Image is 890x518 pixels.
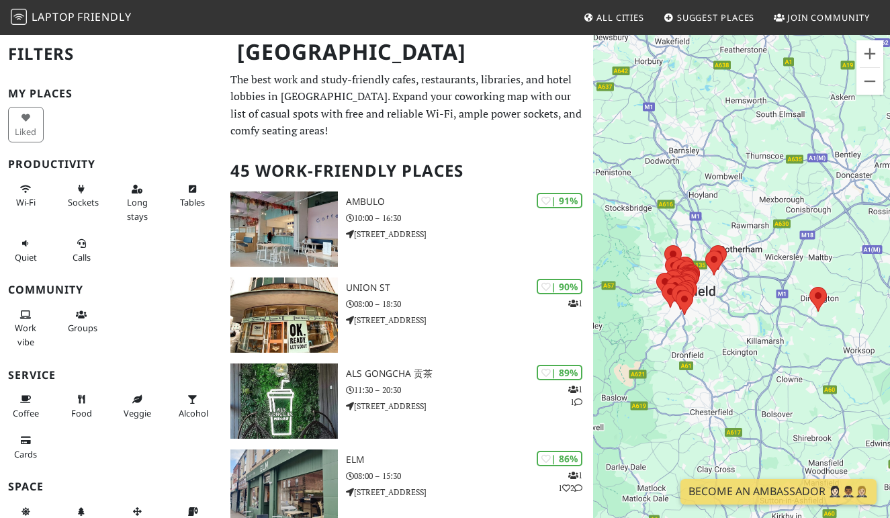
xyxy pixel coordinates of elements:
div: | 90% [537,279,582,294]
span: Veggie [124,407,151,419]
span: Long stays [127,196,148,222]
div: | 89% [537,365,582,380]
h3: ELM [346,454,593,466]
h3: Space [8,480,214,493]
p: 1 1 2 [558,469,582,494]
span: Join Community [787,11,870,24]
span: Laptop [32,9,75,24]
a: Union St | 90% 1 Union St 08:00 – 18:30 [STREET_ADDRESS] [222,277,593,353]
span: Stable Wi-Fi [16,196,36,208]
span: Quiet [15,251,37,263]
div: | 86% [537,451,582,466]
h3: Productivity [8,158,214,171]
p: [STREET_ADDRESS] [346,400,593,413]
h3: My Places [8,87,214,100]
button: Coffee [8,388,44,424]
p: 1 1 [568,383,582,408]
p: 08:00 – 18:30 [346,298,593,310]
span: Alcohol [179,407,208,419]
span: All Cities [596,11,644,24]
h3: ALS Gongcha 贡茶 [346,368,593,380]
h3: Union St [346,282,593,294]
button: Alcohol [175,388,210,424]
span: People working [15,322,36,347]
a: Become an Ambassador 🤵🏻‍♀️🤵🏾‍♂️🤵🏼‍♀️ [680,479,877,505]
h3: Community [8,284,214,296]
span: Friendly [77,9,131,24]
button: Zoom in [856,40,883,67]
button: Cards [8,429,44,465]
a: Ambulo | 91% Ambulo 10:00 – 16:30 [STREET_ADDRESS] [222,191,593,267]
span: Suggest Places [677,11,755,24]
button: Food [64,388,99,424]
h3: Service [8,369,214,382]
img: LaptopFriendly [11,9,27,25]
span: Group tables [68,322,97,334]
p: 11:30 – 20:30 [346,384,593,396]
h2: 45 Work-Friendly Places [230,150,585,191]
button: Veggie [120,388,155,424]
p: [STREET_ADDRESS] [346,314,593,327]
a: LaptopFriendly LaptopFriendly [11,6,132,30]
img: Union St [230,277,338,353]
p: The best work and study-friendly cafes, restaurants, libraries, and hotel lobbies in [GEOGRAPHIC_... [230,71,585,140]
button: Groups [64,304,99,339]
button: Tables [175,178,210,214]
p: [STREET_ADDRESS] [346,486,593,499]
img: Ambulo [230,191,338,267]
h2: Filters [8,34,214,75]
span: Work-friendly tables [180,196,205,208]
button: Calls [64,232,99,268]
h1: [GEOGRAPHIC_DATA] [226,34,590,71]
button: Quiet [8,232,44,268]
a: All Cities [578,5,650,30]
a: ALS Gongcha 贡茶 | 89% 11 ALS Gongcha 贡茶 11:30 – 20:30 [STREET_ADDRESS] [222,363,593,439]
p: [STREET_ADDRESS] [346,228,593,241]
a: Join Community [768,5,875,30]
span: Food [71,407,92,419]
button: Zoom out [856,68,883,95]
button: Sockets [64,178,99,214]
span: Video/audio calls [73,251,91,263]
p: 1 [568,297,582,310]
div: | 91% [537,193,582,208]
h3: Ambulo [346,196,593,208]
p: 10:00 – 16:30 [346,212,593,224]
span: Credit cards [14,448,37,460]
span: Power sockets [68,196,99,208]
a: Suggest Places [658,5,760,30]
p: 08:00 – 15:30 [346,470,593,482]
img: ALS Gongcha 贡茶 [230,363,338,439]
button: Wi-Fi [8,178,44,214]
span: Coffee [13,407,39,419]
button: Long stays [120,178,155,227]
button: Work vibe [8,304,44,353]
